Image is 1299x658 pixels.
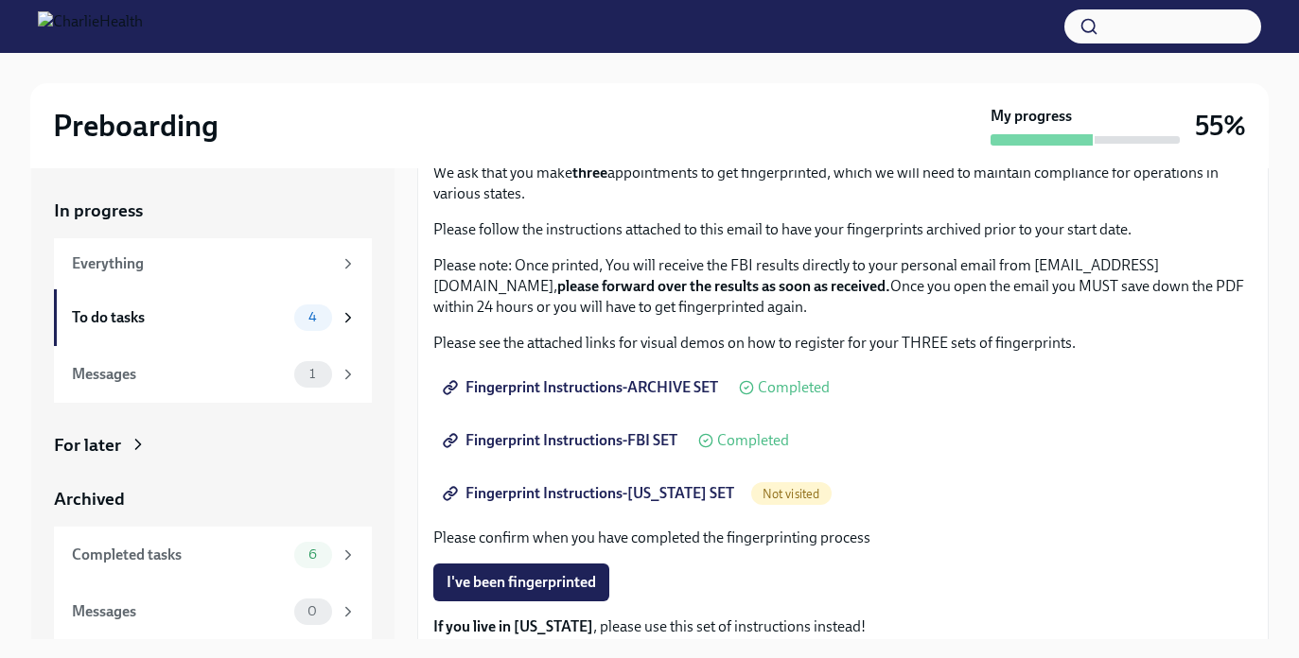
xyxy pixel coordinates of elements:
p: Please see the attached links for visual demos on how to register for your THREE sets of fingerpr... [433,333,1253,354]
p: Please confirm when you have completed the fingerprinting process [433,528,1253,548]
a: Messages0 [54,583,372,640]
p: , please use this set of instructions instead! [433,616,1253,637]
span: I've been fingerprinted [447,573,596,592]
span: 0 [296,604,328,618]
a: Messages1 [54,346,372,403]
div: For later [54,433,121,458]
h2: Preboarding [53,107,219,145]
span: Fingerprint Instructions-ARCHIVE SET [447,378,718,397]
span: 6 [297,547,328,562]
a: Fingerprint Instructions-ARCHIVE SET [433,369,731,407]
strong: three [572,164,607,182]
p: Please follow the instructions attached to this email to have your fingerprints archived prior to... [433,219,1253,240]
a: In progress [54,199,372,223]
div: Completed tasks [72,545,287,565]
img: CharlieHealth [38,11,143,42]
a: Completed tasks6 [54,527,372,583]
p: We ask that you make appointments to get fingerprinted, which we will need to maintain compliance... [433,163,1253,204]
strong: If you live in [US_STATE] [433,617,593,635]
div: Messages [72,364,287,385]
div: Everything [72,253,332,274]
div: Messages [72,601,287,622]
a: To do tasks4 [54,289,372,346]
button: I've been fingerprinted [433,563,609,601]
strong: please forward over the results as soon as received. [557,277,890,295]
span: Completed [758,380,830,395]
h3: 55% [1195,109,1246,143]
div: To do tasks [72,307,287,328]
span: 1 [298,367,326,381]
strong: My progress [991,106,1072,127]
a: Fingerprint Instructions-FBI SET [433,422,691,459]
span: 4 [297,310,328,324]
span: Fingerprint Instructions-FBI SET [447,431,677,450]
a: Everything [54,238,372,289]
p: Please note: Once printed, You will receive the FBI results directly to your personal email from ... [433,255,1253,318]
span: Fingerprint Instructions-[US_STATE] SET [447,484,734,503]
a: Archived [54,487,372,511]
span: Completed [717,433,789,448]
a: Fingerprint Instructions-[US_STATE] SET [433,475,747,512]
a: For later [54,433,372,458]
span: Not visited [751,487,832,501]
